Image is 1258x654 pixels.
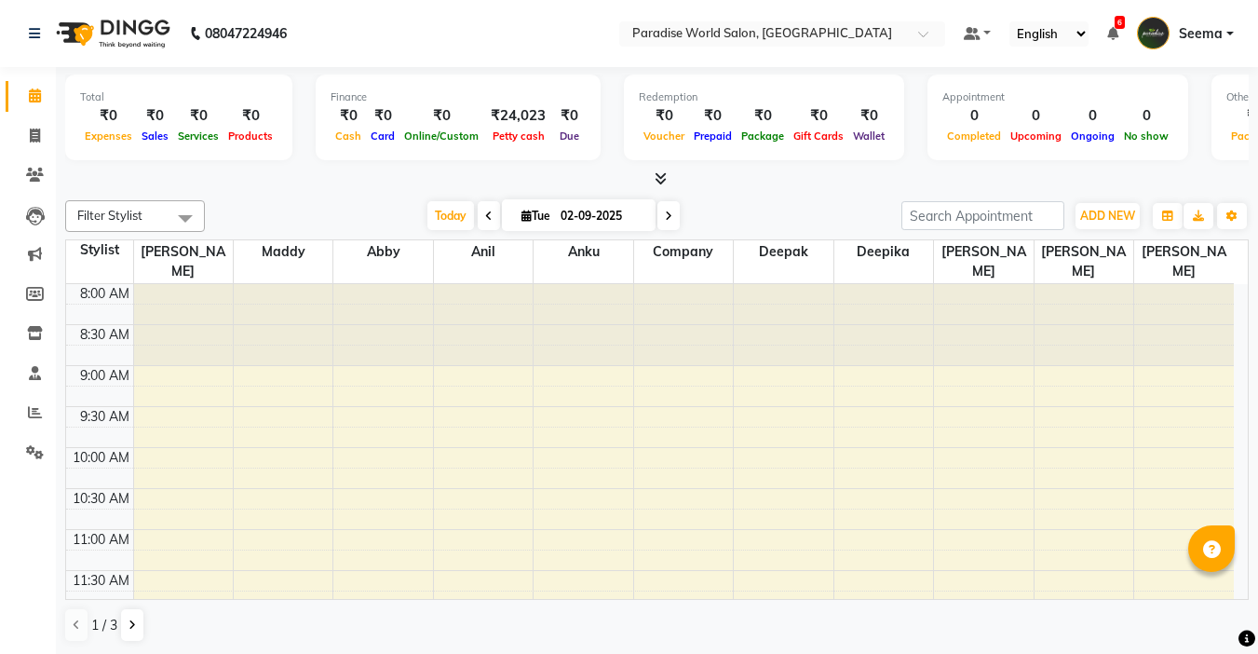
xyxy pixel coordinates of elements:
[69,530,133,550] div: 11:00 AM
[69,448,133,468] div: 10:00 AM
[173,129,223,143] span: Services
[366,105,399,127] div: ₹0
[934,240,1033,283] span: [PERSON_NAME]
[76,325,133,345] div: 8:30 AM
[399,105,483,127] div: ₹0
[555,129,584,143] span: Due
[76,366,133,386] div: 9:00 AM
[1035,240,1133,283] span: [PERSON_NAME]
[1006,129,1066,143] span: Upcoming
[639,89,889,105] div: Redemption
[1075,203,1140,229] button: ADD NEW
[223,129,277,143] span: Products
[1006,105,1066,127] div: 0
[848,105,889,127] div: ₹0
[47,7,175,60] img: logo
[1080,209,1135,223] span: ADD NEW
[137,129,173,143] span: Sales
[1066,105,1119,127] div: 0
[1119,105,1173,127] div: 0
[80,89,277,105] div: Total
[737,105,789,127] div: ₹0
[331,89,586,105] div: Finance
[737,129,789,143] span: Package
[427,201,474,230] span: Today
[205,7,287,60] b: 08047224946
[173,105,223,127] div: ₹0
[69,571,133,591] div: 11:30 AM
[69,489,133,509] div: 10:30 AM
[848,129,889,143] span: Wallet
[333,240,432,264] span: Abby
[366,129,399,143] span: Card
[80,129,137,143] span: Expenses
[134,240,233,283] span: [PERSON_NAME]
[689,129,737,143] span: Prepaid
[223,105,277,127] div: ₹0
[789,129,848,143] span: Gift Cards
[399,129,483,143] span: Online/Custom
[517,209,555,223] span: Tue
[942,105,1006,127] div: 0
[1107,25,1118,42] a: 6
[901,201,1064,230] input: Search Appointment
[689,105,737,127] div: ₹0
[91,616,117,635] span: 1 / 3
[331,129,366,143] span: Cash
[555,202,648,230] input: 2025-09-02
[1180,579,1239,635] iframe: chat widget
[1066,129,1119,143] span: Ongoing
[66,240,133,260] div: Stylist
[434,240,533,264] span: Anil
[789,105,848,127] div: ₹0
[1115,16,1125,29] span: 6
[76,407,133,427] div: 9:30 AM
[634,240,733,264] span: company
[553,105,586,127] div: ₹0
[80,105,137,127] div: ₹0
[942,129,1006,143] span: Completed
[234,240,332,264] span: Maddy
[1179,24,1223,44] span: Seema
[137,105,173,127] div: ₹0
[331,105,366,127] div: ₹0
[639,105,689,127] div: ₹0
[76,284,133,304] div: 8:00 AM
[483,105,553,127] div: ₹24,023
[639,129,689,143] span: Voucher
[942,89,1173,105] div: Appointment
[1134,240,1234,283] span: [PERSON_NAME]
[77,208,142,223] span: Filter Stylist
[488,129,549,143] span: Petty cash
[1119,129,1173,143] span: No show
[734,240,832,264] span: Deepak
[1137,17,1170,49] img: Seema
[534,240,632,264] span: anku
[834,240,933,264] span: Deepika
